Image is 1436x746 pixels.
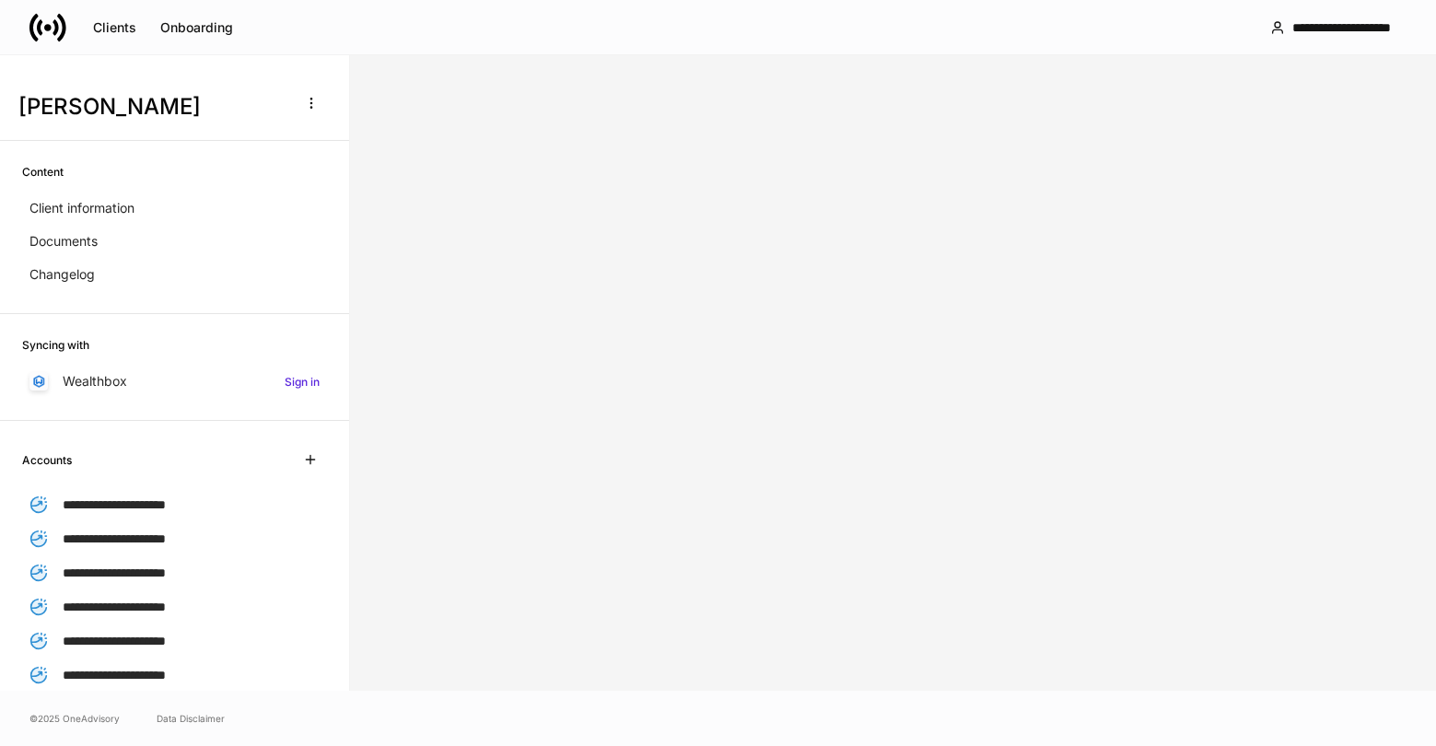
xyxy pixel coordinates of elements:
h6: Accounts [22,451,72,469]
div: Onboarding [160,21,233,34]
div: Clients [93,21,136,34]
h3: [PERSON_NAME] [18,92,285,122]
a: Documents [22,225,327,258]
p: Wealthbox [63,372,127,390]
button: Onboarding [148,13,245,42]
h6: Content [22,163,64,181]
h6: Syncing with [22,336,89,354]
a: Changelog [22,258,327,291]
button: Clients [81,13,148,42]
a: Client information [22,192,327,225]
a: Data Disclaimer [157,711,225,726]
p: Client information [29,199,134,217]
a: WealthboxSign in [22,365,327,398]
span: © 2025 OneAdvisory [29,711,120,726]
p: Changelog [29,265,95,284]
h6: Sign in [285,373,320,390]
p: Documents [29,232,98,251]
